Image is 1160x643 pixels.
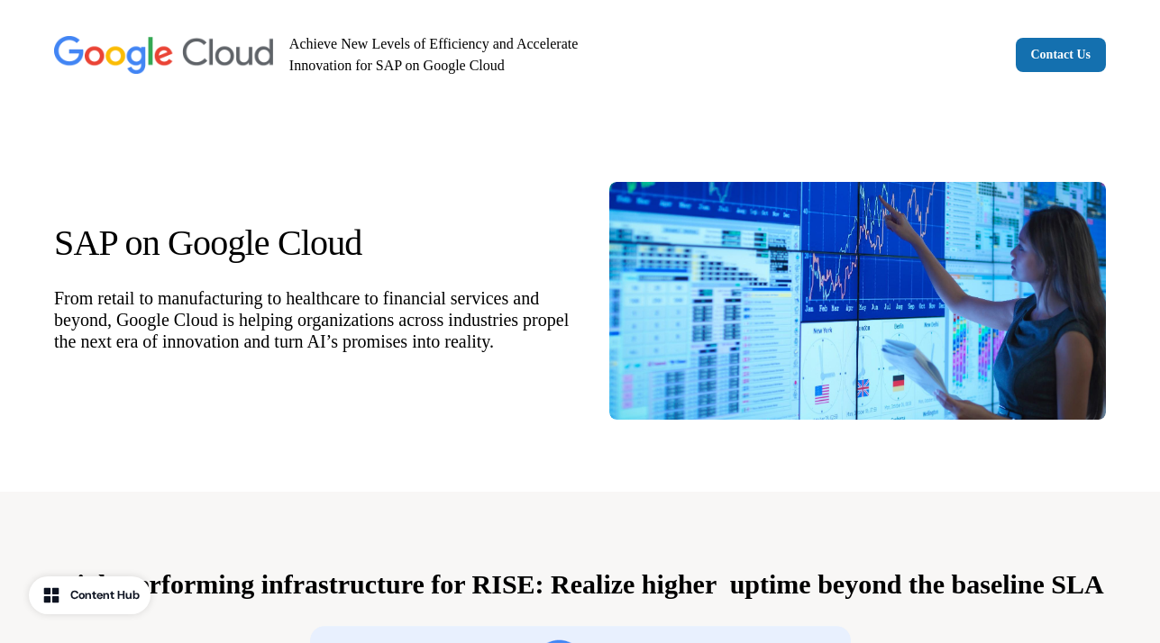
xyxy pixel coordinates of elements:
a: Contact Us [1016,38,1107,72]
button: Content Hub [29,576,151,614]
div: Content Hub [70,586,140,604]
strong: High-performing infrastructure for RISE: Realize higher uptime beyond the baseline SLA [56,569,1103,599]
p: Achieve New Levels of Efficiency and Accelerate Innovation for SAP on Google Cloud [289,33,598,77]
p: From retail to manufacturing to healthcare to financial services and beyond, Google Cloud is help... [54,287,580,352]
p: SAP on Google Cloud [54,221,580,266]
